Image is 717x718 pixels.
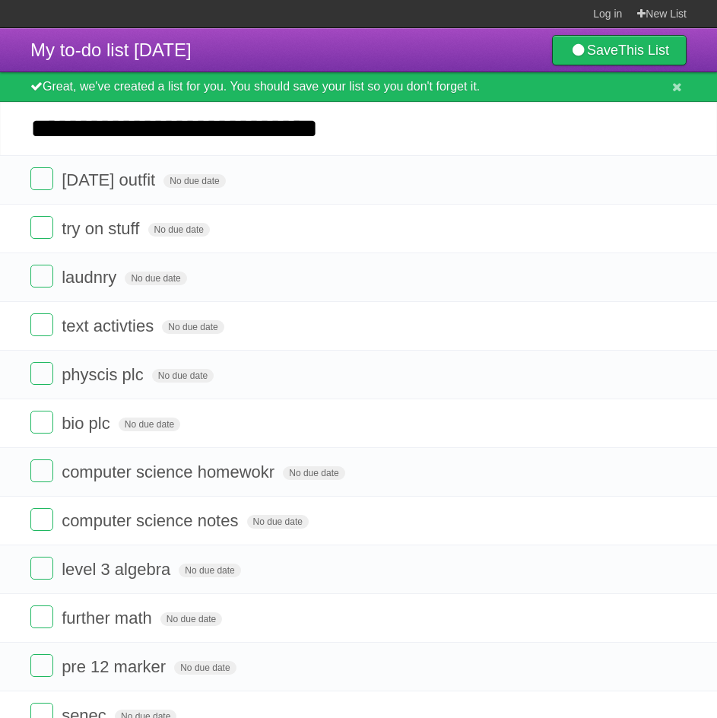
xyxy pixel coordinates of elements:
label: Done [30,216,53,239]
span: pre 12 marker [62,657,170,676]
span: [DATE] outfit [62,170,159,189]
span: No due date [162,320,224,334]
span: No due date [179,564,240,577]
label: Done [30,605,53,628]
label: Done [30,654,53,677]
span: My to-do list [DATE] [30,40,192,60]
span: No due date [152,369,214,383]
span: No due date [125,272,186,285]
b: This List [618,43,669,58]
span: try on stuff [62,219,143,238]
label: Done [30,313,53,336]
label: Done [30,362,53,385]
label: Done [30,459,53,482]
span: No due date [160,612,222,626]
span: level 3 algebra [62,560,174,579]
span: laudnry [62,268,120,287]
label: Done [30,167,53,190]
span: computer science homewokr [62,462,278,481]
span: bio plc [62,414,114,433]
a: SaveThis List [552,35,687,65]
span: No due date [247,515,309,529]
span: physcis plc [62,365,148,384]
span: No due date [148,223,210,237]
span: No due date [163,174,225,188]
label: Done [30,557,53,580]
span: No due date [283,466,344,480]
label: Done [30,508,53,531]
span: No due date [119,418,180,431]
label: Done [30,411,53,434]
span: text activties [62,316,157,335]
span: No due date [174,661,236,675]
label: Done [30,265,53,288]
span: computer science notes [62,511,242,530]
span: further math [62,608,156,627]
